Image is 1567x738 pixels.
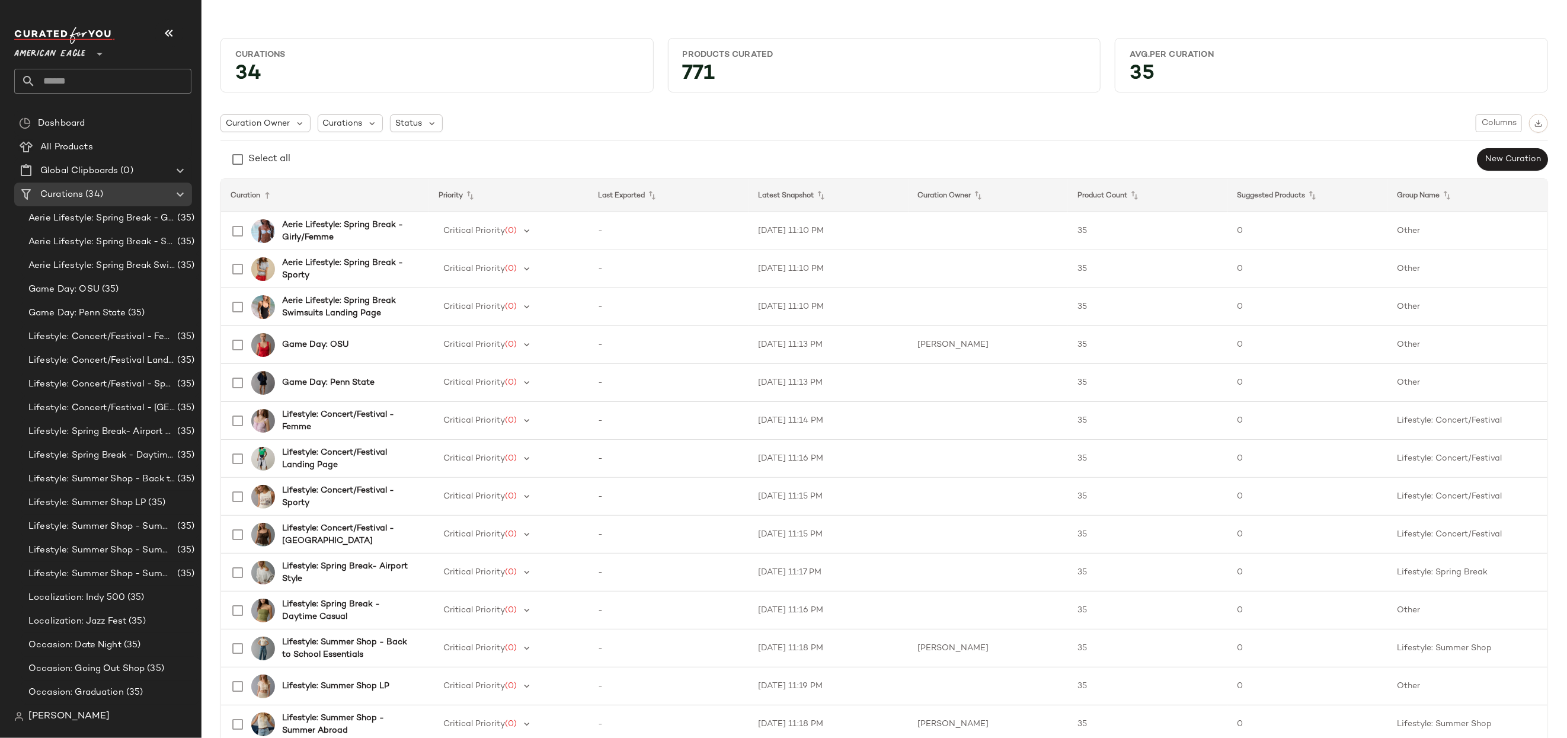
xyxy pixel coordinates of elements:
[1130,49,1533,60] div: Avg.per Curation
[1228,516,1388,554] td: 0
[282,376,375,389] b: Game Day: Penn State
[1387,516,1547,554] td: Lifestyle: Concert/Festival
[749,554,909,592] td: [DATE] 11:17 PM
[1387,179,1547,212] th: Group Name
[909,630,1069,667] td: [PERSON_NAME]
[175,401,194,415] span: (35)
[1228,630,1388,667] td: 0
[14,27,115,44] img: cfy_white_logo.C9jOOHJF.svg
[175,235,194,249] span: (35)
[749,250,909,288] td: [DATE] 11:10 PM
[443,378,505,387] span: Critical Priority
[1228,592,1388,630] td: 0
[175,354,194,368] span: (35)
[683,49,1086,60] div: Products Curated
[505,720,517,729] span: (0)
[146,496,166,510] span: (35)
[443,416,505,425] span: Critical Priority
[251,409,275,433] img: 2351_6057_577_of
[749,440,909,478] td: [DATE] 11:16 PM
[248,152,290,167] div: Select all
[175,544,194,557] span: (35)
[1228,554,1388,592] td: 0
[1228,667,1388,705] td: 0
[749,364,909,402] td: [DATE] 11:13 PM
[1068,667,1228,705] td: 35
[1068,630,1228,667] td: 35
[282,522,415,547] b: Lifestyle: Concert/Festival - [GEOGRAPHIC_DATA]
[443,644,505,653] span: Critical Priority
[251,637,275,660] img: 2370_1052_106_of
[251,371,275,395] img: 1457_2460_410_of
[1387,478,1547,516] td: Lifestyle: Concert/Festival
[589,630,749,667] td: -
[589,250,749,288] td: -
[1068,478,1228,516] td: 35
[1068,179,1228,212] th: Product Count
[505,378,517,387] span: (0)
[175,378,194,391] span: (35)
[282,338,348,351] b: Game Day: OSU
[909,179,1069,212] th: Curation Owner
[1485,155,1541,164] span: New Curation
[1387,630,1547,667] td: Lifestyle: Summer Shop
[175,472,194,486] span: (35)
[749,402,909,440] td: [DATE] 11:14 PM
[749,326,909,364] td: [DATE] 11:13 PM
[28,710,110,724] span: [PERSON_NAME]
[19,117,31,129] img: svg%3e
[28,354,175,368] span: Lifestyle: Concert/Festival Landing Page
[1534,119,1543,127] img: svg%3e
[28,401,175,415] span: Lifestyle: Concert/Festival - [GEOGRAPHIC_DATA]
[443,568,505,577] span: Critical Priority
[505,454,517,463] span: (0)
[1068,440,1228,478] td: 35
[1228,364,1388,402] td: 0
[282,484,415,509] b: Lifestyle: Concert/Festival - Sporty
[1068,364,1228,402] td: 35
[589,667,749,705] td: -
[589,212,749,250] td: -
[589,478,749,516] td: -
[251,219,275,243] img: 2753_5769_461_of
[749,288,909,326] td: [DATE] 11:10 PM
[28,686,124,699] span: Occasion: Graduation
[124,686,143,699] span: (35)
[505,264,517,273] span: (0)
[145,662,164,676] span: (35)
[251,675,275,698] img: 0358_6077_106_of
[28,662,145,676] span: Occasion: Going Out Shop
[175,259,194,273] span: (35)
[1068,592,1228,630] td: 35
[40,164,118,178] span: Global Clipboards
[251,561,275,584] img: 1455_2594_050_of
[40,140,93,154] span: All Products
[505,302,517,311] span: (0)
[282,446,415,471] b: Lifestyle: Concert/Festival Landing Page
[282,598,415,623] b: Lifestyle: Spring Break - Daytime Casual
[395,117,422,130] span: Status
[1387,592,1547,630] td: Other
[1387,402,1547,440] td: Lifestyle: Concert/Festival
[1387,667,1547,705] td: Other
[221,179,429,212] th: Curation
[1481,119,1517,128] span: Columns
[28,567,175,581] span: Lifestyle: Summer Shop - Summer Study Sessions
[589,440,749,478] td: -
[589,402,749,440] td: -
[100,283,119,296] span: (35)
[83,188,103,202] span: (34)
[1387,440,1547,478] td: Lifestyle: Concert/Festival
[589,592,749,630] td: -
[282,295,415,320] b: Aerie Lifestyle: Spring Break Swimsuits Landing Page
[282,408,415,433] b: Lifestyle: Concert/Festival - Femme
[28,425,175,439] span: Lifestyle: Spring Break- Airport Style
[14,712,24,721] img: svg%3e
[589,554,749,592] td: -
[118,164,133,178] span: (0)
[505,492,517,501] span: (0)
[1228,402,1388,440] td: 0
[505,530,517,539] span: (0)
[1476,114,1522,132] button: Columns
[251,333,275,357] img: 0358_6260_600_of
